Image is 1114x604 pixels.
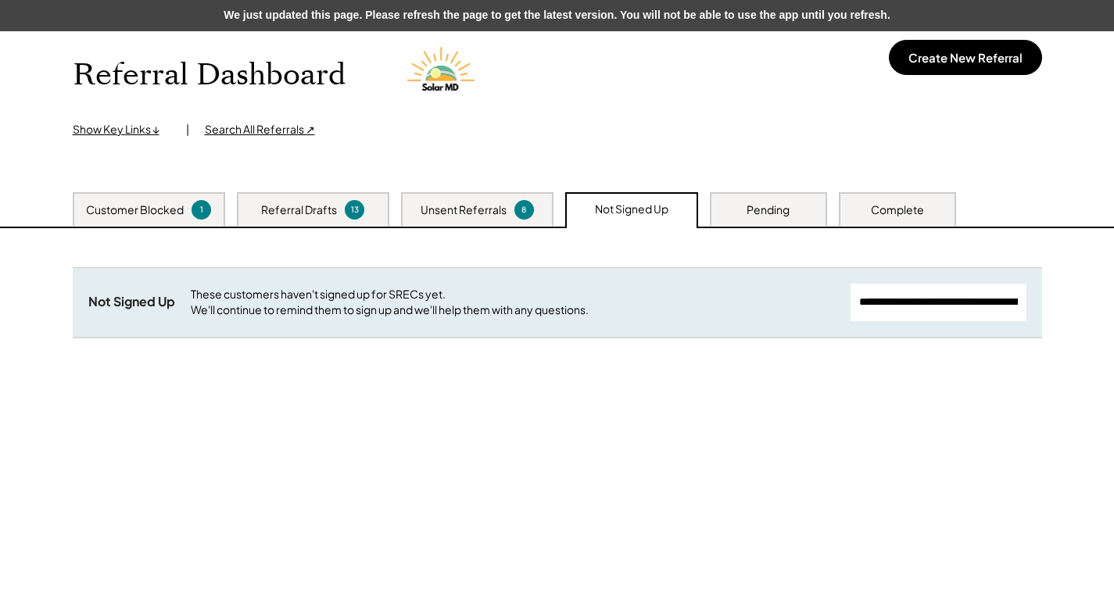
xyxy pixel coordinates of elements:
[400,32,486,118] img: Solar%20MD%20LOgo.png
[73,122,170,138] div: Show Key Links ↓
[261,202,337,218] div: Referral Drafts
[186,122,189,138] div: |
[194,204,209,216] div: 1
[205,122,315,138] div: Search All Referrals ↗
[517,204,532,216] div: 8
[191,287,835,317] div: These customers haven't signed up for SRECs yet. We'll continue to remind them to sign up and we'...
[73,57,346,94] h1: Referral Dashboard
[889,40,1042,75] button: Create New Referral
[595,202,668,217] div: Not Signed Up
[871,202,924,218] div: Complete
[747,202,790,218] div: Pending
[86,202,184,218] div: Customer Blocked
[88,294,175,310] div: Not Signed Up
[421,202,507,218] div: Unsent Referrals
[347,204,362,216] div: 13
